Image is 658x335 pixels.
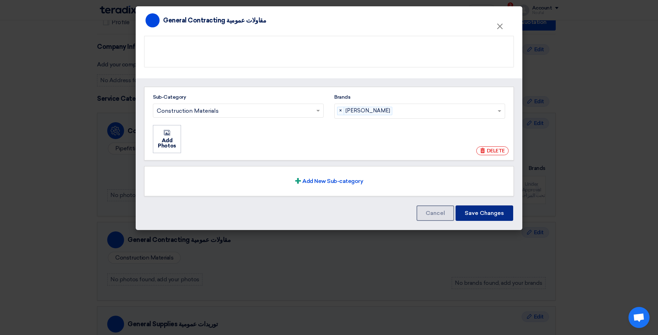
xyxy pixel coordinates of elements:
[337,107,344,115] span: ×
[487,147,505,155] span: DELETE
[345,107,392,115] span: [PERSON_NAME]
[491,20,509,34] button: Close
[157,105,313,117] input: Sub-Category Construction Materials
[302,177,363,185] span: Add New Sub-category
[395,105,497,117] input: Brands [PERSON_NAME]
[456,205,513,221] button: Save Changes
[417,205,454,221] button: Cancel
[153,125,181,153] li: Add Photos
[496,21,503,35] span: ×
[334,93,505,101] div: Brands
[295,173,301,190] span: +
[628,307,650,328] a: Open chat
[153,93,324,101] div: Sub-Category
[163,16,266,25] div: General Contracting مقاولات عمومية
